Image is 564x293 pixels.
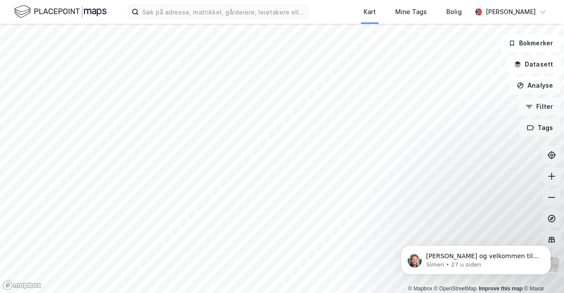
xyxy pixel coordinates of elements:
[486,7,536,17] div: [PERSON_NAME]
[139,5,308,19] input: Søk på adresse, matrikkel, gårdeiere, leietakere eller personer
[434,286,477,292] a: OpenStreetMap
[446,7,462,17] div: Bolig
[518,98,560,115] button: Filter
[388,227,564,289] iframe: Intercom notifications melding
[395,7,427,17] div: Mine Tags
[3,280,41,290] a: Mapbox homepage
[14,4,107,19] img: logo.f888ab2527a4732fd821a326f86c7f29.svg
[364,7,376,17] div: Kart
[509,77,560,94] button: Analyse
[507,56,560,73] button: Datasett
[501,34,560,52] button: Bokmerker
[479,286,523,292] a: Improve this map
[408,286,432,292] a: Mapbox
[519,119,560,137] button: Tags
